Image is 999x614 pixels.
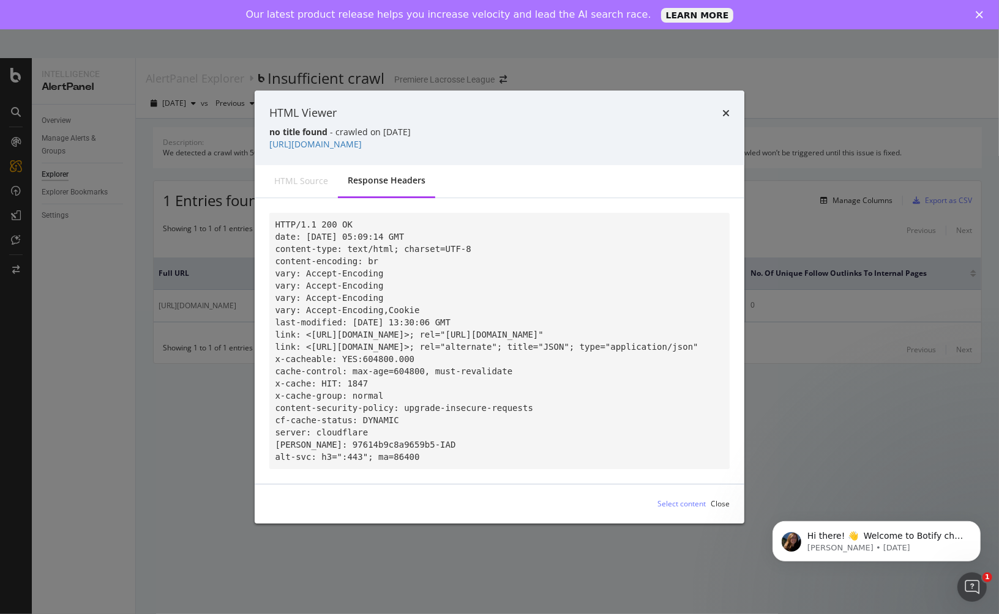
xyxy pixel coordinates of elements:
div: HTML Viewer [269,105,337,121]
div: times [722,105,730,121]
div: HTML source [274,175,328,187]
strong: no title found [269,126,327,138]
div: Our latest product release helps you increase velocity and lead the AI search race. [246,9,651,21]
span: 1 [982,572,992,582]
button: Close [711,494,730,514]
div: Response Headers [348,174,425,187]
code: HTTP/1.1 200 OK date: [DATE] 05:09:14 GMT content-type: text/html; charset=UTF-8 content-encoding... [275,220,698,462]
div: Close [711,498,730,509]
iframe: Intercom notifications message [754,495,999,581]
button: Select content [648,494,706,514]
a: LEARN MORE [661,8,734,23]
div: modal [255,91,744,523]
div: Close [976,11,988,18]
a: [URL][DOMAIN_NAME] [269,138,362,150]
iframe: Intercom live chat [957,572,987,602]
div: Select content [657,498,706,509]
div: - crawled on [DATE] [269,126,730,138]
